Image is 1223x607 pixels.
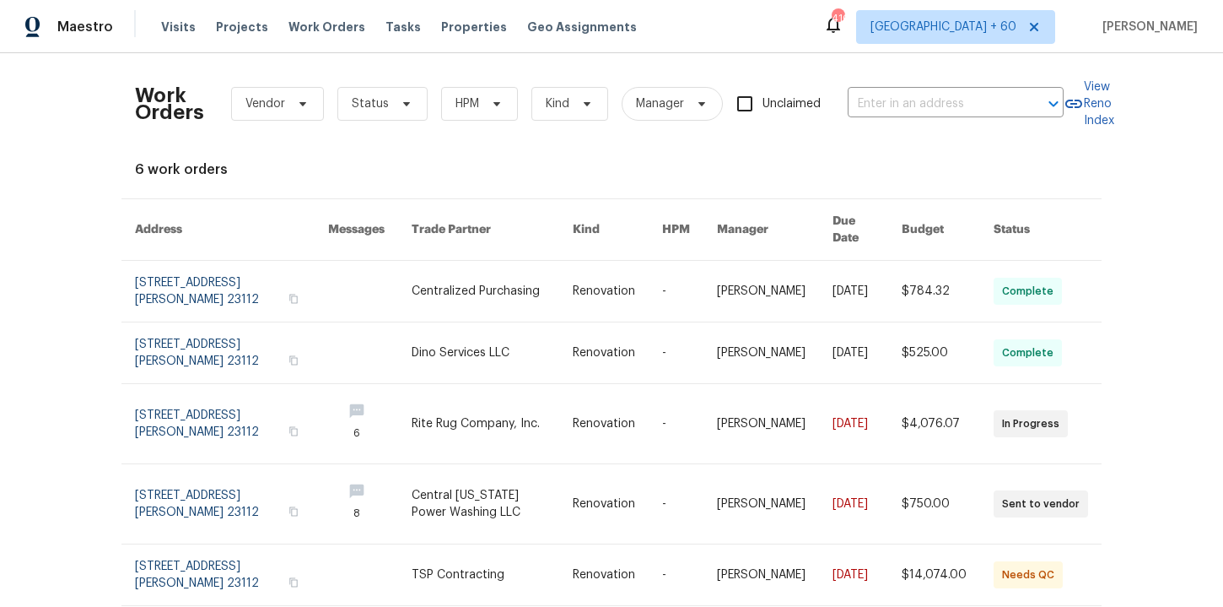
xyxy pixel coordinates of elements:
[398,545,559,606] td: TSP Contracting
[398,464,559,545] td: Central [US_STATE] Power Washing LLC
[1042,92,1065,116] button: Open
[527,19,637,35] span: Geo Assignments
[398,199,559,261] th: Trade Partner
[649,464,703,545] td: -
[649,322,703,384] td: -
[649,384,703,464] td: -
[819,199,888,261] th: Due Date
[286,575,301,590] button: Copy Address
[1096,19,1198,35] span: [PERSON_NAME]
[385,21,421,33] span: Tasks
[352,95,389,112] span: Status
[286,504,301,519] button: Copy Address
[559,199,649,261] th: Kind
[649,199,703,261] th: HPM
[870,19,1016,35] span: [GEOGRAPHIC_DATA] + 60
[703,464,819,545] td: [PERSON_NAME]
[135,161,1088,178] div: 6 work orders
[559,384,649,464] td: Renovation
[636,95,684,112] span: Manager
[135,87,204,121] h2: Work Orders
[455,95,479,112] span: HPM
[703,261,819,322] td: [PERSON_NAME]
[559,545,649,606] td: Renovation
[1064,79,1114,129] a: View Reno Index
[559,322,649,384] td: Renovation
[57,19,113,35] span: Maestro
[559,464,649,545] td: Renovation
[703,322,819,384] td: [PERSON_NAME]
[703,384,819,464] td: [PERSON_NAME]
[649,545,703,606] td: -
[559,261,649,322] td: Renovation
[762,95,821,113] span: Unclaimed
[832,10,843,27] div: 410
[161,19,196,35] span: Visits
[398,322,559,384] td: Dino Services LLC
[288,19,365,35] span: Work Orders
[315,199,398,261] th: Messages
[703,545,819,606] td: [PERSON_NAME]
[649,261,703,322] td: -
[398,384,559,464] td: Rite Rug Company, Inc.
[121,199,315,261] th: Address
[245,95,285,112] span: Vendor
[286,291,301,306] button: Copy Address
[216,19,268,35] span: Projects
[286,424,301,439] button: Copy Address
[398,261,559,322] td: Centralized Purchasing
[980,199,1102,261] th: Status
[441,19,507,35] span: Properties
[888,199,980,261] th: Budget
[703,199,819,261] th: Manager
[848,91,1016,117] input: Enter in an address
[286,353,301,368] button: Copy Address
[546,95,569,112] span: Kind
